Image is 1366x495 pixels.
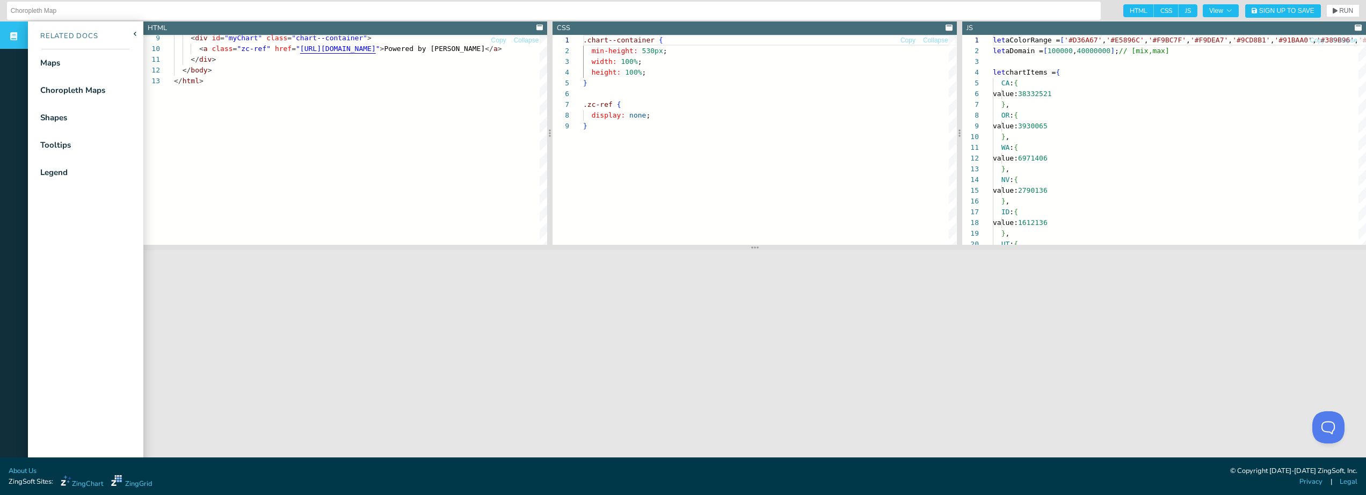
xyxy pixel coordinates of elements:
span: '#D36A67' [1064,36,1102,44]
span: JS [1179,4,1197,17]
div: 7 [553,99,569,110]
span: { [1014,79,1018,87]
div: 17 [962,207,979,217]
span: 100% [621,57,638,65]
div: 2 [962,46,979,56]
span: { [1014,176,1018,184]
span: let [993,47,1005,55]
span: ; [642,68,646,76]
button: View [1203,4,1239,17]
span: 100% [626,68,642,76]
button: Collapse [922,35,949,46]
div: CSS [557,23,570,33]
span: } [1001,133,1005,141]
div: 2 [553,46,569,56]
div: 4 [962,67,979,78]
div: 7 [962,99,979,110]
iframe: Your browser does not support iframes. [143,250,1366,468]
span: </ [174,77,183,85]
button: Copy [900,35,916,46]
span: > [208,66,212,74]
span: { [659,36,663,44]
span: </ [485,45,493,53]
span: " [296,45,300,53]
span: : [1009,111,1014,119]
a: ZingChart [61,475,103,489]
a: Legal [1340,477,1357,487]
span: CSS [1154,4,1179,17]
span: : [1009,176,1014,184]
div: 3 [962,56,979,67]
span: a [204,45,208,53]
div: 13 [962,164,979,174]
span: let [993,36,1005,44]
div: 8 [962,110,979,121]
span: .zc-ref [583,100,613,108]
span: : [1009,208,1014,216]
span: > [380,45,384,53]
span: value: [993,186,1018,194]
div: 12 [962,153,979,164]
div: 16 [962,196,979,207]
a: ZingGrid [111,475,152,489]
div: Legend [40,166,68,179]
div: 6 [553,89,569,99]
div: 1 [962,35,979,46]
div: Maps [40,57,60,69]
iframe: Toggle Customer Support [1312,411,1345,443]
span: > [498,45,502,53]
span: [ [1060,36,1064,44]
span: .chart--container [583,36,655,44]
div: 18 [962,217,979,228]
div: 4 [553,67,569,78]
span: { [1014,208,1018,216]
span: | [1331,477,1332,487]
span: ZingSoft Sites: [9,477,53,487]
span: " [376,45,380,53]
span: value: [993,154,1018,162]
span: , [1186,36,1190,44]
button: Collapse [1332,35,1358,46]
div: 11 [962,142,979,153]
span: min-height: [592,47,638,55]
span: > [212,55,216,63]
div: Tooltips [40,139,71,151]
span: Collapse [514,37,539,43]
span: , [1005,197,1009,205]
div: 15 [962,185,979,196]
span: "zc-ref" [237,45,271,53]
div: 9 [143,33,160,43]
span: a [493,45,498,53]
span: [ [1043,47,1048,55]
span: } [583,122,587,130]
div: 12 [143,65,160,76]
div: 1 [553,35,569,46]
div: Related Docs [28,31,98,42]
span: '#F9DEA7' [1190,36,1228,44]
div: 13 [143,76,160,86]
span: UT [1001,240,1009,248]
span: '#9CD8B1' [1232,36,1270,44]
span: , [1005,100,1009,108]
div: 19 [962,228,979,239]
span: { [1014,143,1018,151]
span: none [629,111,646,119]
a: Privacy [1299,477,1323,487]
span: } [583,79,587,87]
span: value: [993,219,1018,227]
span: : [1009,240,1014,248]
span: , [1005,165,1009,173]
span: value: [993,122,1018,130]
span: href [275,45,292,53]
span: OR [1001,111,1009,119]
span: width: [592,57,617,65]
span: Collapse [923,37,948,43]
span: aDomain = [1005,47,1043,55]
span: , [1144,36,1148,44]
span: 6971406 [1018,154,1048,162]
span: : [1009,143,1014,151]
div: 9 [962,121,979,132]
span: RUN [1339,8,1353,14]
div: 8 [553,110,569,121]
span: , [1228,36,1232,44]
